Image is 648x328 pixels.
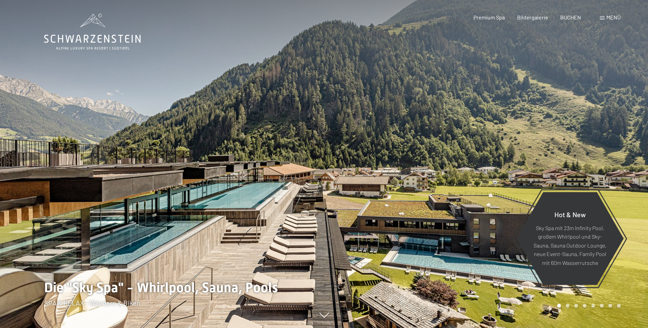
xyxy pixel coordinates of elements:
div: Carousel Page 8 [617,304,621,308]
a: BUCHEN [560,14,581,20]
div: Carousel Page 2 [566,304,569,308]
div: Carousel Page 3 [574,304,578,308]
div: Carousel Pagination [555,304,621,308]
p: Sky Spa mit 23m Infinity Pool, großem Whirlpool und Sky-Sauna, Sauna Outdoor Lounge, neue Event-S... [533,223,607,267]
a: Hot & New Sky Spa mit 23m Infinity Pool, großem Whirlpool und Sky-Sauna, Sauna Outdoor Lounge, ne... [516,192,624,285]
span: Hot & New [554,210,586,218]
a: Bildergalerie [517,14,548,20]
a: Premium Spa [473,14,505,20]
span: Menü [606,14,621,20]
div: Carousel Page 4 [583,304,587,308]
div: Carousel Page 7 [608,304,612,308]
div: Carousel Page 1 (Current Slide) [557,304,561,308]
div: Carousel Page 5 [591,304,595,308]
div: Carousel Page 6 [600,304,604,308]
